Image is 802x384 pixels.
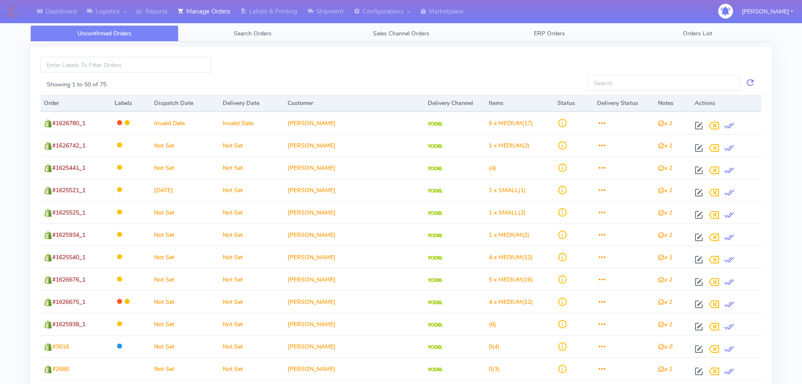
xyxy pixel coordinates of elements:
[658,164,672,172] i: x 1
[151,134,219,156] td: Not Set
[219,223,285,246] td: Not Set
[284,201,424,223] td: [PERSON_NAME]
[489,365,500,373] span: (3)
[489,209,526,217] span: (2)
[30,25,772,42] ul: Tabs
[151,290,219,313] td: Not Set
[658,343,672,351] i: x 0
[489,298,533,306] span: (12)
[284,156,424,179] td: [PERSON_NAME]
[658,253,672,261] i: x 1
[284,223,424,246] td: [PERSON_NAME]
[219,246,285,268] td: Not Set
[489,320,496,328] span: (6)
[489,231,522,239] span: 1 x MEDIUM
[655,95,691,112] th: Notes
[219,134,285,156] td: Not Set
[151,313,219,335] td: Not Set
[428,189,442,193] img: Yodel
[52,231,85,239] span: #1625934_1
[658,142,672,150] i: x 1
[489,142,530,150] span: (2)
[52,142,85,150] span: #1626742_1
[658,276,672,284] i: x 1
[428,234,442,238] img: Yodel
[284,95,424,112] th: Customer
[489,298,522,306] span: 4 x MEDIUM
[151,246,219,268] td: Not Set
[219,112,285,134] td: Invalid Date
[428,278,442,282] img: Yodel
[594,95,655,112] th: Delivery Status
[489,253,522,261] span: 4 x MEDIUM
[534,30,565,38] span: ERP Orders
[428,301,442,305] img: Yodel
[428,211,442,215] img: Yodel
[588,75,740,91] input: Search
[489,119,533,127] span: (17)
[428,166,442,171] img: Yodel
[52,164,85,172] span: #1625441_1
[111,95,151,112] th: Labels
[219,156,285,179] td: Not Set
[52,186,85,194] span: #1625521_1
[658,119,672,127] i: x 1
[52,209,85,217] span: #1625525_1
[40,57,211,73] input: Enter Labels To Filter Orders
[284,335,424,357] td: [PERSON_NAME]
[489,276,533,284] span: (16)
[489,343,500,351] span: (4)
[151,335,219,357] td: Not Set
[428,144,442,148] img: Yodel
[151,179,219,201] td: [DATE]
[52,365,69,373] span: #2680
[284,290,424,313] td: [PERSON_NAME]
[47,80,107,89] label: Showing 1 to 50 of 75
[219,357,285,380] td: Not Set
[428,256,442,260] img: Yodel
[52,119,85,127] span: #1626780_1
[284,179,424,201] td: [PERSON_NAME]
[489,119,522,127] span: 6 x MEDIUM
[151,223,219,246] td: Not Set
[424,95,485,112] th: Delivery Channel
[151,201,219,223] td: Not Set
[489,186,518,194] span: 1 x SMALL
[219,95,285,112] th: Delivery Date
[284,134,424,156] td: [PERSON_NAME]
[151,156,219,179] td: Not Set
[52,298,85,306] span: #1626675_1
[428,323,442,327] img: Yodel
[234,30,272,38] span: Search Orders
[77,30,131,38] span: Unconfirmed Orders
[489,186,526,194] span: (1)
[373,30,429,38] span: Sales Channel Orders
[151,268,219,290] td: Not Set
[219,268,285,290] td: Not Set
[52,343,69,351] span: #3016
[284,268,424,290] td: [PERSON_NAME]
[485,95,554,112] th: Items
[52,253,85,261] span: #1625540_1
[489,276,522,284] span: 5 x MEDIUM
[489,164,496,172] span: (4)
[489,231,530,239] span: (2)
[735,3,799,20] button: [PERSON_NAME]
[428,122,442,126] img: Yodel
[219,201,285,223] td: Not Set
[284,112,424,134] td: [PERSON_NAME]
[151,357,219,380] td: Not Set
[489,253,533,261] span: (12)
[284,357,424,380] td: [PERSON_NAME]
[428,368,442,372] img: Yodel
[52,276,85,284] span: #1626676_1
[489,365,492,373] span: 0
[691,95,762,112] th: Actions
[489,209,518,217] span: 1 x SMALL
[219,179,285,201] td: Not Set
[219,313,285,335] td: Not Set
[658,231,672,239] i: x 1
[489,343,492,351] span: 0
[52,320,85,328] span: #1625938_1
[554,95,594,112] th: Status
